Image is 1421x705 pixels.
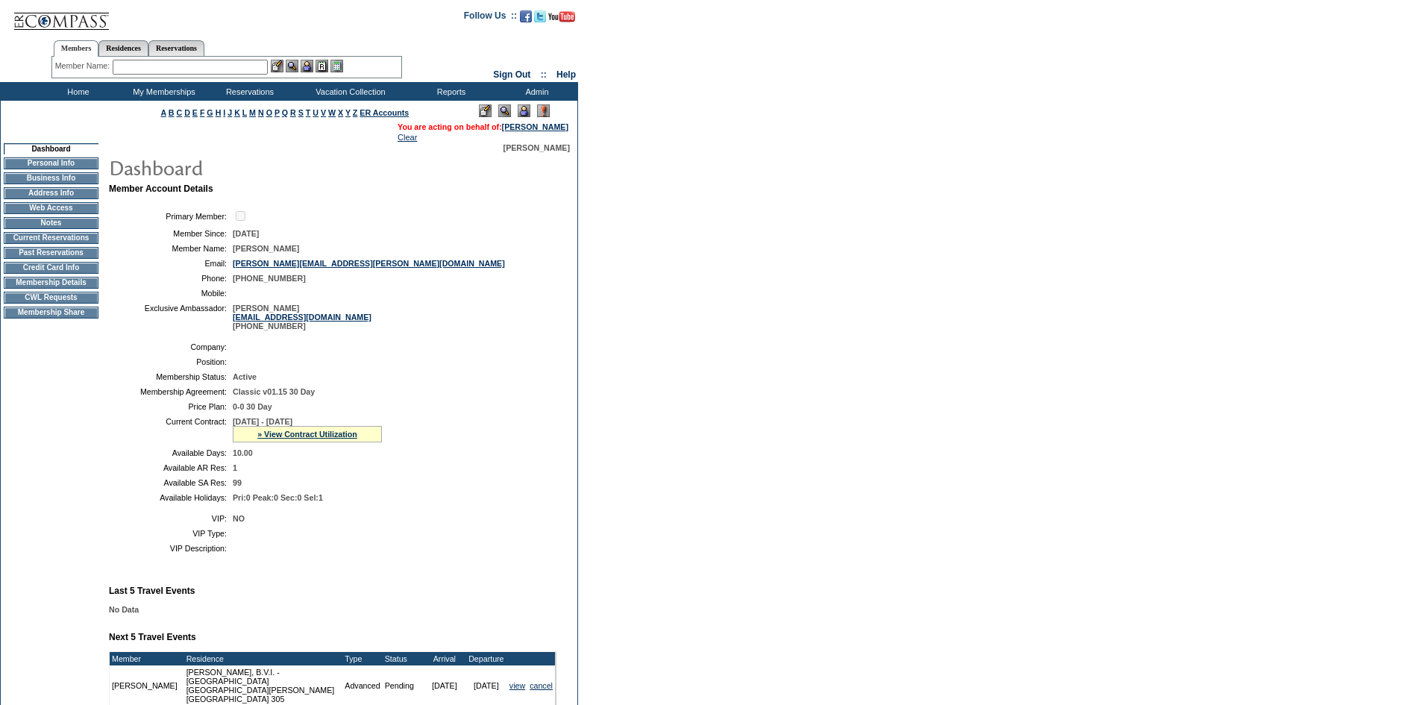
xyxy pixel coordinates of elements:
td: Membership Status: [115,372,227,381]
a: F [200,108,205,117]
span: [DATE] - [DATE] [233,417,292,426]
span: 1 [233,463,237,472]
td: Past Reservations [4,247,98,259]
td: Membership Agreement: [115,387,227,396]
td: Reports [407,82,492,101]
a: I [223,108,225,117]
td: Current Contract: [115,417,227,442]
a: P [275,108,280,117]
span: NO [233,514,245,523]
span: [PHONE_NUMBER] [233,274,306,283]
img: Become our fan on Facebook [520,10,532,22]
img: Subscribe to our YouTube Channel [548,11,575,22]
td: Departure [465,652,507,665]
td: Member Name: [115,244,227,253]
a: B [169,108,175,117]
td: Reservations [205,82,291,101]
b: Next 5 Travel Events [109,632,196,642]
a: Y [345,108,351,117]
a: view [509,681,525,690]
a: J [228,108,232,117]
a: Reservations [148,40,204,56]
a: Follow us on Twitter [534,15,546,24]
td: Web Access [4,202,98,214]
td: Exclusive Ambassador: [115,304,227,330]
a: H [216,108,222,117]
img: Impersonate [518,104,530,117]
a: G [207,108,213,117]
a: X [338,108,343,117]
a: A [161,108,166,117]
a: S [298,108,304,117]
td: Status [383,652,424,665]
span: Pri:0 Peak:0 Sec:0 Sel:1 [233,493,323,502]
a: W [328,108,336,117]
a: Z [353,108,358,117]
td: Dashboard [4,143,98,154]
a: O [266,108,272,117]
img: View [286,60,298,72]
td: Membership Share [4,307,98,319]
td: Arrival [424,652,465,665]
b: Last 5 Travel Events [109,586,195,596]
a: M [249,108,256,117]
td: Notes [4,217,98,229]
td: Membership Details [4,277,98,289]
td: Member Since: [115,229,227,238]
a: V [321,108,326,117]
a: D [184,108,190,117]
span: 99 [233,478,242,487]
a: L [242,108,247,117]
td: VIP: [115,514,227,523]
img: Edit Mode [479,104,492,117]
td: VIP Type: [115,529,227,538]
a: Q [282,108,288,117]
img: b_calculator.gif [330,60,343,72]
td: Available Holidays: [115,493,227,502]
td: Price Plan: [115,402,227,411]
td: Mobile: [115,289,227,298]
td: Primary Member: [115,209,227,223]
a: U [313,108,319,117]
td: Credit Card Info [4,262,98,274]
td: CWL Requests [4,292,98,304]
td: Phone: [115,274,227,283]
img: View Mode [498,104,511,117]
span: 0-0 30 Day [233,402,272,411]
td: Residence [184,652,343,665]
td: VIP Description: [115,544,227,553]
img: Impersonate [301,60,313,72]
td: Follow Us :: [464,9,517,27]
a: cancel [530,681,553,690]
td: Current Reservations [4,232,98,244]
td: Available AR Res: [115,463,227,472]
a: Members [54,40,99,57]
td: Position: [115,357,227,366]
div: Member Name: [55,60,113,72]
div: No Data [109,605,568,614]
a: ER Accounts [360,108,409,117]
td: Available SA Res: [115,478,227,487]
a: Become our fan on Facebook [520,15,532,24]
td: My Memberships [119,82,205,101]
a: Sign Out [493,69,530,80]
span: :: [541,69,547,80]
span: [PERSON_NAME] [233,244,299,253]
span: [PERSON_NAME] [PHONE_NUMBER] [233,304,371,330]
td: Type [342,652,382,665]
b: Member Account Details [109,184,213,194]
img: pgTtlDashboard.gif [108,152,407,182]
span: You are acting on behalf of: [398,122,568,131]
a: [EMAIL_ADDRESS][DOMAIN_NAME] [233,313,371,322]
span: [DATE] [233,229,259,238]
span: 10.00 [233,448,253,457]
td: Available Days: [115,448,227,457]
td: Personal Info [4,157,98,169]
a: [PERSON_NAME][EMAIL_ADDRESS][PERSON_NAME][DOMAIN_NAME] [233,259,505,268]
img: Log Concern/Member Elevation [537,104,550,117]
span: Active [233,372,257,381]
a: Help [556,69,576,80]
img: Follow us on Twitter [534,10,546,22]
a: K [234,108,240,117]
td: Company: [115,342,227,351]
